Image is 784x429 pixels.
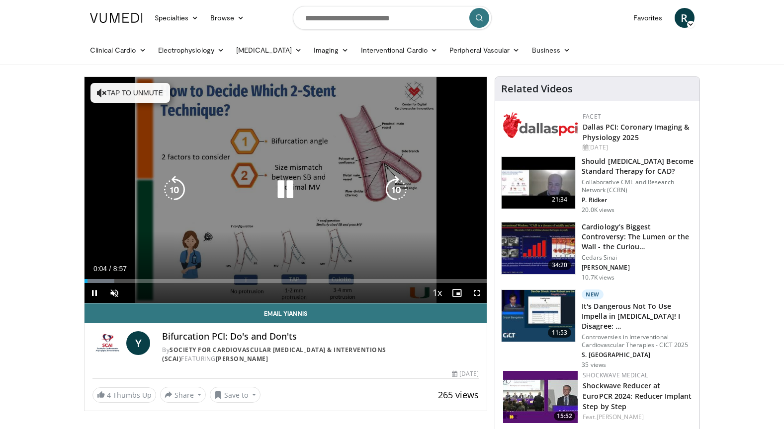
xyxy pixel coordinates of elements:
p: 20.0K views [582,206,614,214]
a: Business [526,40,577,60]
button: Enable picture-in-picture mode [447,283,467,303]
a: Specialties [149,8,205,28]
a: Imaging [308,40,355,60]
p: Cedars Sinai [582,254,694,262]
a: Y [126,331,150,355]
div: By FEATURING [162,346,479,363]
button: Tap to unmute [90,83,170,103]
a: Browse [204,8,250,28]
span: 8:57 [113,265,127,273]
p: Collaborative CME and Research Network (CCRN) [582,178,694,194]
a: 4 Thumbs Up [92,387,156,403]
p: S. [GEOGRAPHIC_DATA] [582,351,694,359]
span: 34:20 [548,260,572,270]
span: 265 views [438,389,479,401]
a: Clinical Cardio [84,40,152,60]
a: Dallas PCI: Coronary Imaging & Physiology 2025 [583,122,689,142]
img: 939357b5-304e-4393-95de-08c51a3c5e2a.png.150x105_q85_autocrop_double_scale_upscale_version-0.2.png [503,112,578,138]
h3: It's Dangerous Not To Use Impella in [MEDICAL_DATA]! I Disagree: … [582,301,694,331]
a: [PERSON_NAME] [597,413,644,421]
video-js: Video Player [85,77,487,303]
button: Share [160,387,206,403]
span: 4 [107,390,111,400]
a: Favorites [627,8,669,28]
a: [PERSON_NAME] [216,355,268,363]
a: Shockwave Medical [583,371,648,379]
button: Fullscreen [467,283,487,303]
span: 0:04 [93,265,107,273]
p: [PERSON_NAME] [582,264,694,272]
img: VuMedi Logo [90,13,143,23]
a: 34:20 Cardiology’s Biggest Controversy: The Lumen or the Wall - the Curiou… Cedars Sinai [PERSON_... [501,222,694,282]
a: FACET [583,112,601,121]
a: R [675,8,695,28]
a: Interventional Cardio [355,40,444,60]
button: Unmute [104,283,124,303]
p: New [582,289,604,299]
a: Society for Cardiovascular [MEDICAL_DATA] & Interventions (SCAI) [162,346,386,363]
span: / [109,265,111,273]
img: eb63832d-2f75-457d-8c1a-bbdc90eb409c.150x105_q85_crop-smart_upscale.jpg [502,157,575,209]
button: Save to [210,387,261,403]
div: [DATE] [583,143,692,152]
a: 15:52 [503,371,578,423]
p: Controversies in Interventional Cardiovascular Therapies - CICT 2025 [582,333,694,349]
a: Electrophysiology [152,40,230,60]
button: Playback Rate [427,283,447,303]
span: 21:34 [548,195,572,205]
h3: Should [MEDICAL_DATA] Become Standard Therapy for CAD? [582,156,694,176]
a: [MEDICAL_DATA] [230,40,308,60]
span: 15:52 [554,412,575,421]
a: 21:34 Should [MEDICAL_DATA] Become Standard Therapy for CAD? Collaborative CME and Research Netwo... [501,156,694,214]
h4: Related Videos [501,83,573,95]
p: P. Ridker [582,196,694,204]
span: 11:53 [548,328,572,338]
a: Peripheral Vascular [443,40,525,60]
div: Feat. [583,413,692,422]
p: 35 views [582,361,606,369]
a: 11:53 New It's Dangerous Not To Use Impella in [MEDICAL_DATA]! I Disagree: … Controversies in Int... [501,289,694,369]
div: [DATE] [452,369,479,378]
div: Progress Bar [85,279,487,283]
button: Pause [85,283,104,303]
input: Search topics, interventions [293,6,492,30]
h4: Bifurcation PCI: Do's and Don'ts [162,331,479,342]
a: Shockwave Reducer at EuroPCR 2024: Reducer Implant Step by Step [583,381,692,411]
img: d453240d-5894-4336-be61-abca2891f366.150x105_q85_crop-smart_upscale.jpg [502,222,575,274]
img: Society for Cardiovascular Angiography & Interventions (SCAI) [92,331,123,355]
img: fadbcca3-3c72-4f96-a40d-f2c885e80660.150x105_q85_crop-smart_upscale.jpg [503,371,578,423]
img: ad639188-bf21-463b-a799-85e4bc162651.150x105_q85_crop-smart_upscale.jpg [502,290,575,342]
a: Email Yiannis [85,303,487,323]
h3: Cardiology’s Biggest Controversy: The Lumen or the Wall - the Curiou… [582,222,694,252]
p: 10.7K views [582,274,614,282]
